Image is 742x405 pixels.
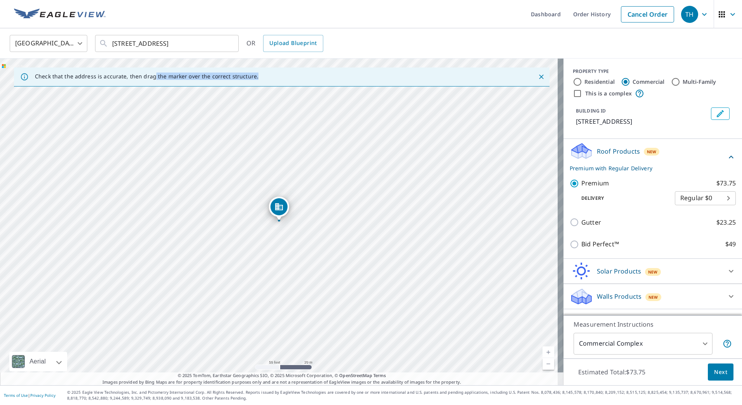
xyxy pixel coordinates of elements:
[633,78,665,86] label: Commercial
[14,9,106,20] img: EV Logo
[576,117,708,126] p: [STREET_ADDRESS]
[681,6,698,23] div: TH
[597,147,640,156] p: Roof Products
[576,107,606,114] p: BUILDING ID
[35,73,258,80] p: Check that the address is accurate, then drag the marker over the correct structure.
[269,197,289,221] div: Dropped pin, building 1, Commercial property, 5260 Winchester Rd Memphis, TN 38118
[581,178,609,188] p: Premium
[708,363,733,381] button: Next
[570,142,736,172] div: Roof ProductsNewPremium with Regular Delivery
[543,346,554,358] a: Current Level 19, Zoom In
[570,195,675,202] p: Delivery
[585,90,632,97] label: This is a complex
[648,294,658,300] span: New
[570,262,736,280] div: Solar ProductsNew
[536,72,546,82] button: Close
[570,287,736,306] div: Walls ProductsNew
[9,352,67,371] div: Aerial
[725,239,736,249] p: $49
[246,35,323,52] div: OR
[584,78,615,86] label: Residential
[543,358,554,370] a: Current Level 19, Zoom Out
[4,393,55,398] p: |
[675,187,736,209] div: Regular $0
[621,6,674,22] a: Cancel Order
[723,339,732,348] span: Each building may require a separate measurement report; if so, your account will be billed per r...
[570,164,726,172] p: Premium with Regular Delivery
[67,389,738,401] p: © 2025 Eagle View Technologies, Inc. and Pictometry International Corp. All Rights Reserved. Repo...
[269,38,317,48] span: Upload Blueprint
[263,35,323,52] a: Upload Blueprint
[581,239,619,249] p: Bid Perfect™
[178,372,386,379] span: © 2025 TomTom, Earthstar Geographics SIO, © 2025 Microsoft Corporation, ©
[581,218,601,227] p: Gutter
[716,178,736,188] p: $73.75
[373,372,386,378] a: Terms
[714,367,727,377] span: Next
[572,363,652,381] p: Estimated Total: $73.75
[648,269,658,275] span: New
[574,333,713,355] div: Commercial Complex
[112,33,223,54] input: Search by address or latitude-longitude
[574,320,732,329] p: Measurement Instructions
[573,68,733,75] div: PROPERTY TYPE
[683,78,716,86] label: Multi-Family
[597,292,641,301] p: Walls Products
[4,393,28,398] a: Terms of Use
[30,393,55,398] a: Privacy Policy
[716,218,736,227] p: $23.25
[597,267,641,276] p: Solar Products
[27,352,48,371] div: Aerial
[339,372,372,378] a: OpenStreetMap
[711,107,730,120] button: Edit building 1
[647,149,657,155] span: New
[10,33,87,54] div: [GEOGRAPHIC_DATA]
